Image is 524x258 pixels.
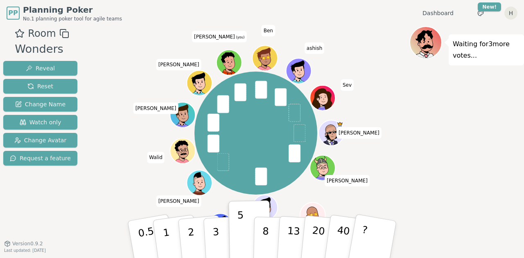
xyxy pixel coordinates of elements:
[217,51,241,74] button: Click to change your avatar
[26,64,55,72] span: Reveal
[20,118,61,126] span: Watch only
[504,7,517,20] button: H
[14,136,67,144] span: Change Avatar
[147,152,165,164] span: Click to change your name
[28,26,56,41] span: Room
[337,127,382,139] span: Click to change your name
[156,59,201,70] span: Click to change your name
[15,26,25,41] button: Add as favourite
[27,82,53,90] span: Reset
[305,43,324,54] span: Click to change your name
[473,6,488,20] button: New!
[23,16,122,22] span: No.1 planning poker tool for agile teams
[12,240,43,247] span: Version 0.9.2
[4,240,43,247] button: Version0.9.2
[237,209,244,254] p: 5
[262,25,275,36] span: Click to change your name
[478,2,501,11] div: New!
[341,79,354,91] span: Click to change your name
[3,79,77,94] button: Reset
[4,248,46,253] span: Last updated: [DATE]
[325,175,370,186] span: Click to change your name
[23,4,122,16] span: Planning Poker
[15,41,69,58] div: Wonders
[3,61,77,76] button: Reveal
[133,103,178,114] span: Click to change your name
[453,38,520,61] p: Waiting for 3 more votes...
[422,9,454,17] a: Dashboard
[7,4,122,22] a: PPPlanning PokerNo.1 planning poker tool for agile teams
[8,8,18,18] span: PP
[156,195,201,207] span: Click to change your name
[10,154,71,162] span: Request a feature
[15,100,65,108] span: Change Name
[337,121,343,127] span: Jay is the host
[235,36,245,39] span: (you)
[3,97,77,112] button: Change Name
[192,31,246,43] span: Click to change your name
[3,133,77,148] button: Change Avatar
[3,151,77,166] button: Request a feature
[3,115,77,130] button: Watch only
